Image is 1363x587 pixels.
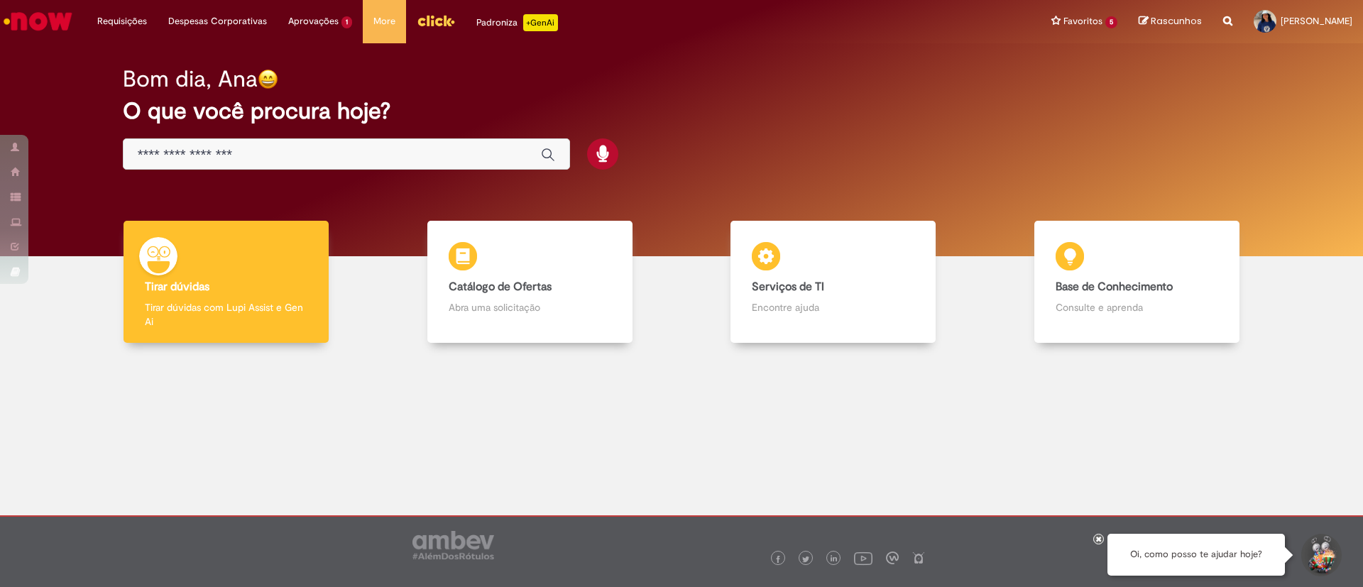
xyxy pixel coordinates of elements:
[449,280,552,294] b: Catálogo de Ofertas
[417,10,455,31] img: click_logo_yellow_360x200.png
[802,556,809,563] img: logo_footer_twitter.png
[258,69,278,89] img: happy-face.png
[476,14,558,31] div: Padroniza
[681,221,985,344] a: Serviços de TI Encontre ajuda
[341,16,352,28] span: 1
[1056,300,1218,314] p: Consulte e aprenda
[123,99,1241,124] h2: O que você procura hoje?
[75,221,378,344] a: Tirar dúvidas Tirar dúvidas com Lupi Assist e Gen Ai
[1056,280,1173,294] b: Base de Conhecimento
[378,221,682,344] a: Catálogo de Ofertas Abra uma solicitação
[523,14,558,31] p: +GenAi
[123,67,258,92] h2: Bom dia, Ana
[449,300,611,314] p: Abra uma solicitação
[1139,15,1202,28] a: Rascunhos
[1107,534,1285,576] div: Oi, como posso te ajudar hoje?
[912,552,925,564] img: logo_footer_naosei.png
[854,549,872,567] img: logo_footer_youtube.png
[1,7,75,35] img: ServiceNow
[886,552,899,564] img: logo_footer_workplace.png
[1105,16,1117,28] span: 5
[145,280,209,294] b: Tirar dúvidas
[145,300,307,329] p: Tirar dúvidas com Lupi Assist e Gen Ai
[985,221,1289,344] a: Base de Conhecimento Consulte e aprenda
[412,531,494,559] img: logo_footer_ambev_rotulo_gray.png
[752,300,914,314] p: Encontre ajuda
[752,280,824,294] b: Serviços de TI
[1063,14,1102,28] span: Favoritos
[831,555,838,564] img: logo_footer_linkedin.png
[1151,14,1202,28] span: Rascunhos
[97,14,147,28] span: Requisições
[1299,534,1342,576] button: Iniciar Conversa de Suporte
[1281,15,1352,27] span: [PERSON_NAME]
[373,14,395,28] span: More
[168,14,267,28] span: Despesas Corporativas
[774,556,782,563] img: logo_footer_facebook.png
[288,14,339,28] span: Aprovações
